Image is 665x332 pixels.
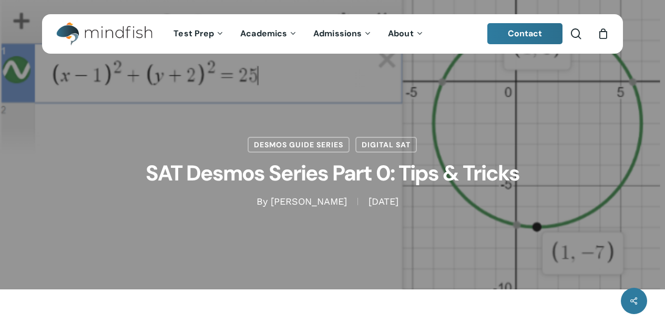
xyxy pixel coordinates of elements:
[271,196,347,207] a: [PERSON_NAME]
[380,29,432,38] a: About
[508,28,543,39] span: Contact
[357,198,409,205] span: [DATE]
[487,23,563,44] a: Contact
[597,28,609,39] a: Cart
[166,14,432,54] nav: Main Menu
[257,198,268,205] span: By
[313,28,362,39] span: Admissions
[232,29,305,38] a: Academics
[248,137,350,153] a: Desmos Guide Series
[166,29,232,38] a: Test Prep
[305,29,380,38] a: Admissions
[388,28,414,39] span: About
[42,14,623,54] header: Main Menu
[173,28,214,39] span: Test Prep
[240,28,287,39] span: Academics
[355,137,417,153] a: Digital SAT
[70,153,596,195] h1: SAT Desmos Series Part 0: Tips & Tricks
